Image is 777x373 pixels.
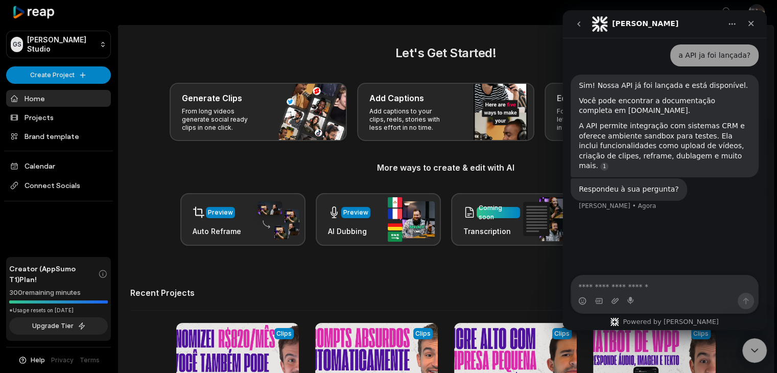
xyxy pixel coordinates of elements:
[328,226,370,237] h3: AI Dubbing
[6,90,111,107] a: Home
[130,288,195,298] h2: Recent Projects
[9,288,108,298] div: 300 remaining minutes
[463,226,520,237] h3: Transcription
[252,200,299,240] img: auto_reframe.png
[6,128,111,145] a: Brand template
[208,208,233,217] div: Preview
[369,92,424,104] h3: Add Captions
[9,307,108,314] div: *Usage resets on [DATE]
[193,226,241,237] h3: Auto Reframe
[9,317,108,335] button: Upgrade Tier
[562,10,767,330] iframe: Intercom live chat
[11,37,23,52] div: GS
[51,356,74,365] a: Privacy
[18,356,45,365] button: Help
[130,161,761,174] h3: More ways to create & edit with AI
[388,197,435,242] img: ai_dubbing.png
[6,176,111,195] span: Connect Socials
[31,356,45,365] span: Help
[369,107,449,132] p: Add captions to your clips, reels, stories with less effort in no time.
[182,107,261,132] p: From long videos generate social ready clips in one click.
[27,35,96,54] p: [PERSON_NAME] Studio
[6,157,111,174] a: Calendar
[557,92,602,104] h3: Edit Videos
[9,263,98,285] span: Creator (AppSumo T1) Plan!
[6,109,111,126] a: Projects
[80,356,100,365] a: Terms
[182,92,242,104] h3: Generate Clips
[130,44,761,62] h2: Let's Get Started!
[479,203,518,222] div: Coming soon
[557,107,636,132] p: Forget hours of editing, let AI do the work for you in few minutes.
[742,338,767,363] iframe: Intercom live chat
[6,66,111,84] button: Create Project
[523,197,570,241] img: transcription.png
[343,208,368,217] div: Preview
